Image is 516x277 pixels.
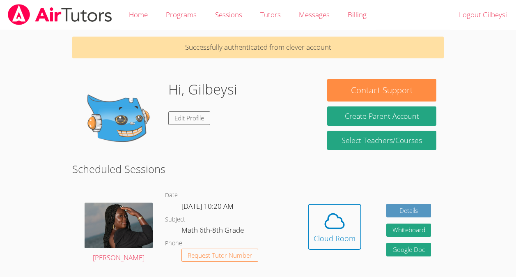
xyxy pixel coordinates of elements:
button: Whiteboard [386,224,431,237]
img: airtutors_banner-c4298cdbf04f3fff15de1276eac7730deb9818008684d7c2e4769d2f7ddbe033.png [7,4,113,25]
img: default.png [80,79,162,161]
h2: Scheduled Sessions [72,161,444,177]
dt: Date [165,190,178,201]
a: Details [386,204,431,217]
a: Google Doc [386,243,431,256]
h1: Hi, Gilbeysi [168,79,237,100]
p: Successfully authenticated from clever account [72,37,444,58]
a: Edit Profile [168,111,210,125]
span: [DATE] 10:20 AM [181,201,234,211]
button: Create Parent Account [327,106,436,126]
dd: Math 6th-8th Grade [181,224,245,238]
a: Select Teachers/Courses [327,131,436,150]
img: avatar.png [85,203,153,248]
dt: Phone [165,238,182,249]
span: Messages [299,10,330,19]
button: Contact Support [327,79,436,102]
button: Request Tutor Number [181,249,258,262]
dt: Subject [165,215,185,225]
button: Cloud Room [308,204,361,250]
span: Request Tutor Number [188,252,252,259]
div: Cloud Room [314,233,355,244]
a: [PERSON_NAME] [85,203,153,264]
